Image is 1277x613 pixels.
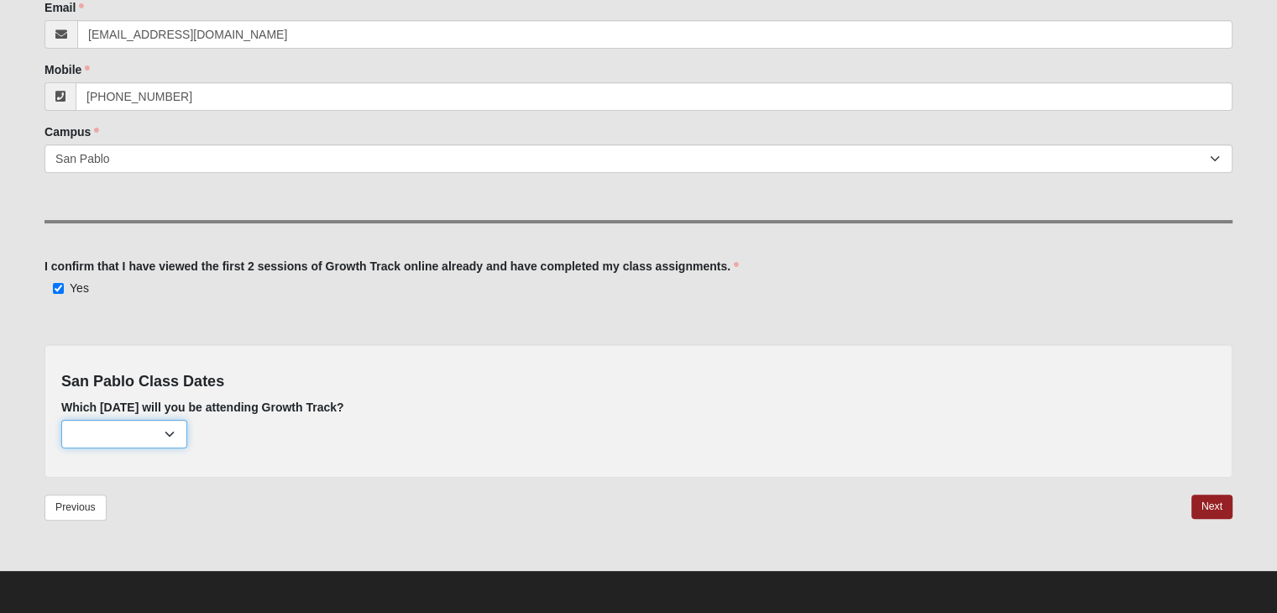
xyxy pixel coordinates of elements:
[70,281,89,295] span: Yes
[44,258,739,275] label: I confirm that I have viewed the first 2 sessions of Growth Track online already and have complet...
[61,373,1216,391] h4: San Pablo Class Dates
[44,123,99,140] label: Campus
[1191,495,1233,519] a: Next
[53,283,64,294] input: Yes
[44,61,90,78] label: Mobile
[61,399,344,416] label: Which [DATE] will you be attending Growth Track?
[44,495,107,521] a: Previous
